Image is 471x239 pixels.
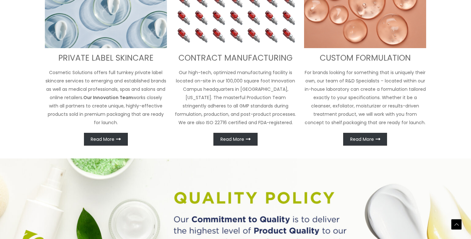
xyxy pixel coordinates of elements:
span: Read More [220,137,244,141]
p: For brands looking for something that is uniquely their own, our team of R&D Specialists – locate... [304,68,426,127]
h3: PRIVATE LABEL SKINCARE [45,53,167,64]
strong: Our Innovation Team [83,94,133,101]
span: Read More [91,137,114,141]
h3: CONTRACT MANUFACTURING [175,53,297,64]
a: Read More [343,133,387,146]
p: Cosmetic Solutions offers full turnkey private label skincare services to emerging and establishe... [45,68,167,127]
h3: CUSTOM FORMULATION [304,53,426,64]
a: Read More [84,133,128,146]
a: Read More [213,133,257,146]
span: Read More [350,137,374,141]
p: Our high-tech, optimized manufacturing facility is located on-site in our 100,000 square foot Inn... [175,68,297,127]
